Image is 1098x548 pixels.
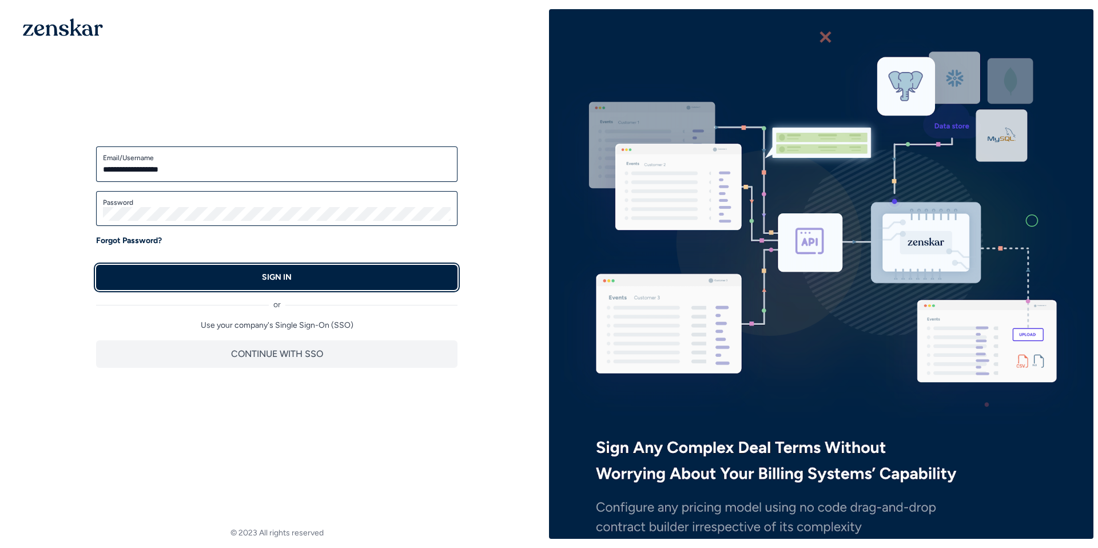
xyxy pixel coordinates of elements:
[96,290,457,311] div: or
[96,235,162,247] a: Forgot Password?
[23,18,103,36] img: 1OGAJ2xQqyY4LXKgY66KYq0eOWRCkrZdAb3gUhuVAqdWPZE9SRJmCz+oDMSn4zDLXe31Ii730ItAGKgCKgCCgCikA4Av8PJUP...
[103,153,451,162] label: Email/Username
[103,198,451,207] label: Password
[96,340,457,368] button: CONTINUE WITH SSO
[5,527,549,539] footer: © 2023 All rights reserved
[262,272,292,283] p: SIGN IN
[96,320,457,331] p: Use your company's Single Sign-On (SSO)
[96,265,457,290] button: SIGN IN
